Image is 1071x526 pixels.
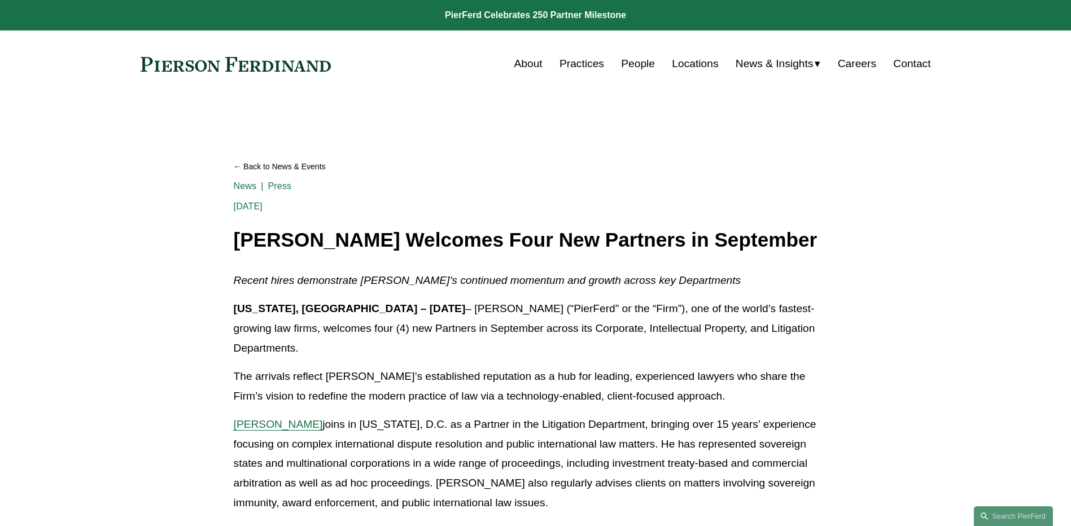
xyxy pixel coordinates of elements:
[268,181,292,191] a: Press
[559,53,604,74] a: Practices
[838,53,876,74] a: Careers
[736,54,814,74] span: News & Insights
[234,367,838,406] p: The arrivals reflect [PERSON_NAME]’s established reputation as a hub for leading, experienced law...
[736,53,821,74] a: folder dropdown
[974,506,1053,526] a: Search this site
[234,201,263,211] span: [DATE]
[234,415,838,512] p: joins in [US_STATE], D.C. as a Partner in the Litigation Department, bringing over 15 years’ expe...
[514,53,543,74] a: About
[234,157,838,177] a: Back to News & Events
[234,181,257,191] a: News
[621,53,655,74] a: People
[234,418,323,430] a: [PERSON_NAME]
[234,299,838,358] p: – [PERSON_NAME] (“PierFerd” or the “Firm”), one of the world’s fastest-growing law firms, welcome...
[672,53,718,74] a: Locations
[234,303,466,314] strong: [US_STATE], [GEOGRAPHIC_DATA] – [DATE]
[234,274,741,286] em: Recent hires demonstrate [PERSON_NAME]’s continued momentum and growth across key Departments
[234,229,838,251] h1: [PERSON_NAME] Welcomes Four New Partners in September
[893,53,930,74] a: Contact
